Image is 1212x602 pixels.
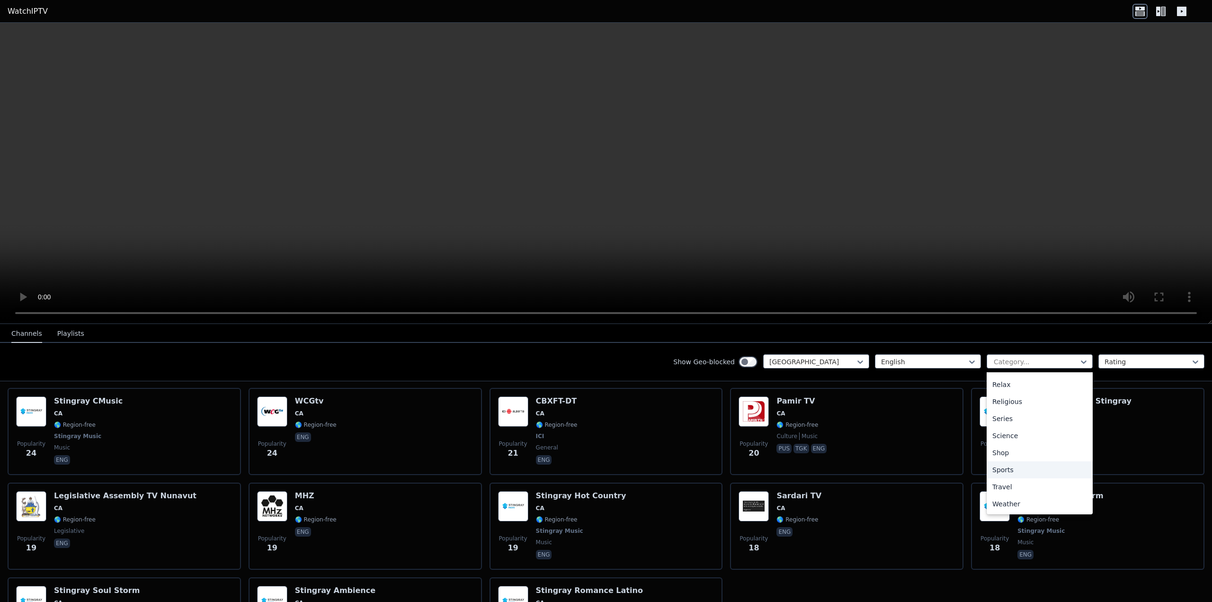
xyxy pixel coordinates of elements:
[776,504,785,512] span: CA
[749,448,759,459] span: 20
[26,448,36,459] span: 24
[8,6,48,17] a: WatchIPTV
[776,432,797,440] span: culture
[739,396,769,427] img: Pamir TV
[987,444,1093,461] div: Shop
[54,527,84,535] span: legislative
[980,396,1010,427] img: Qello Concerts by Stingray
[536,504,544,512] span: CA
[16,396,46,427] img: Stingray CMusic
[54,421,96,429] span: 🌎 Region-free
[54,586,140,595] h6: Stingray Soul Storm
[776,421,818,429] span: 🌎 Region-free
[536,539,552,546] span: music
[17,535,45,542] span: Popularity
[17,440,45,448] span: Popularity
[536,421,578,429] span: 🌎 Region-free
[54,504,62,512] span: CA
[1017,539,1034,546] span: music
[1017,550,1034,559] p: eng
[980,491,1010,521] img: Stingray Soul Storm
[793,444,809,453] p: tgk
[54,516,96,523] span: 🌎 Region-free
[536,527,583,535] span: Stingray Music
[980,440,1009,448] span: Popularity
[536,396,578,406] h6: CBXFT-DT
[295,410,303,417] span: CA
[987,478,1093,495] div: Travel
[258,535,286,542] span: Popularity
[258,440,286,448] span: Popularity
[54,539,70,548] p: eng
[987,376,1093,393] div: Relax
[536,491,626,501] h6: Stingray Hot Country
[536,516,578,523] span: 🌎 Region-free
[295,527,311,537] p: eng
[498,491,528,521] img: Stingray Hot Country
[26,542,36,554] span: 19
[295,516,337,523] span: 🌎 Region-free
[508,448,518,459] span: 21
[54,410,62,417] span: CA
[987,393,1093,410] div: Religious
[740,535,768,542] span: Popularity
[11,325,42,343] button: Channels
[536,455,552,465] p: eng
[295,421,337,429] span: 🌎 Region-free
[267,448,277,459] span: 24
[740,440,768,448] span: Popularity
[776,444,792,453] p: pus
[16,491,46,521] img: Legislative Assembly TV Nunavut
[1017,527,1065,535] span: Stingray Music
[989,542,1000,554] span: 18
[739,491,769,521] img: Sardari TV
[987,495,1093,512] div: Weather
[1017,516,1059,523] span: 🌎 Region-free
[980,535,1009,542] span: Popularity
[673,357,735,367] label: Show Geo-blocked
[749,542,759,554] span: 18
[295,504,303,512] span: CA
[987,427,1093,444] div: Science
[776,410,785,417] span: CA
[267,542,277,554] span: 19
[54,455,70,465] p: eng
[776,516,818,523] span: 🌎 Region-free
[498,396,528,427] img: CBXFT-DT
[776,491,821,501] h6: Sardari TV
[295,432,311,442] p: eng
[499,535,527,542] span: Popularity
[776,527,793,537] p: eng
[811,444,827,453] p: eng
[54,432,101,440] span: Stingray Music
[57,325,84,343] button: Playlists
[536,586,643,595] h6: Stingray Romance Latino
[54,444,70,451] span: music
[987,410,1093,427] div: Series
[295,491,337,501] h6: MHZ
[257,491,287,521] img: MHZ
[536,444,558,451] span: general
[508,542,518,554] span: 19
[987,461,1093,478] div: Sports
[536,410,544,417] span: CA
[799,432,818,440] span: music
[536,432,544,440] span: ICI
[499,440,527,448] span: Popularity
[54,491,196,501] h6: Legislative Assembly TV Nunavut
[257,396,287,427] img: WCGtv
[776,396,829,406] h6: Pamir TV
[536,550,552,559] p: eng
[295,586,375,595] h6: Stingray Ambience
[295,396,337,406] h6: WCGtv
[54,396,123,406] h6: Stingray CMusic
